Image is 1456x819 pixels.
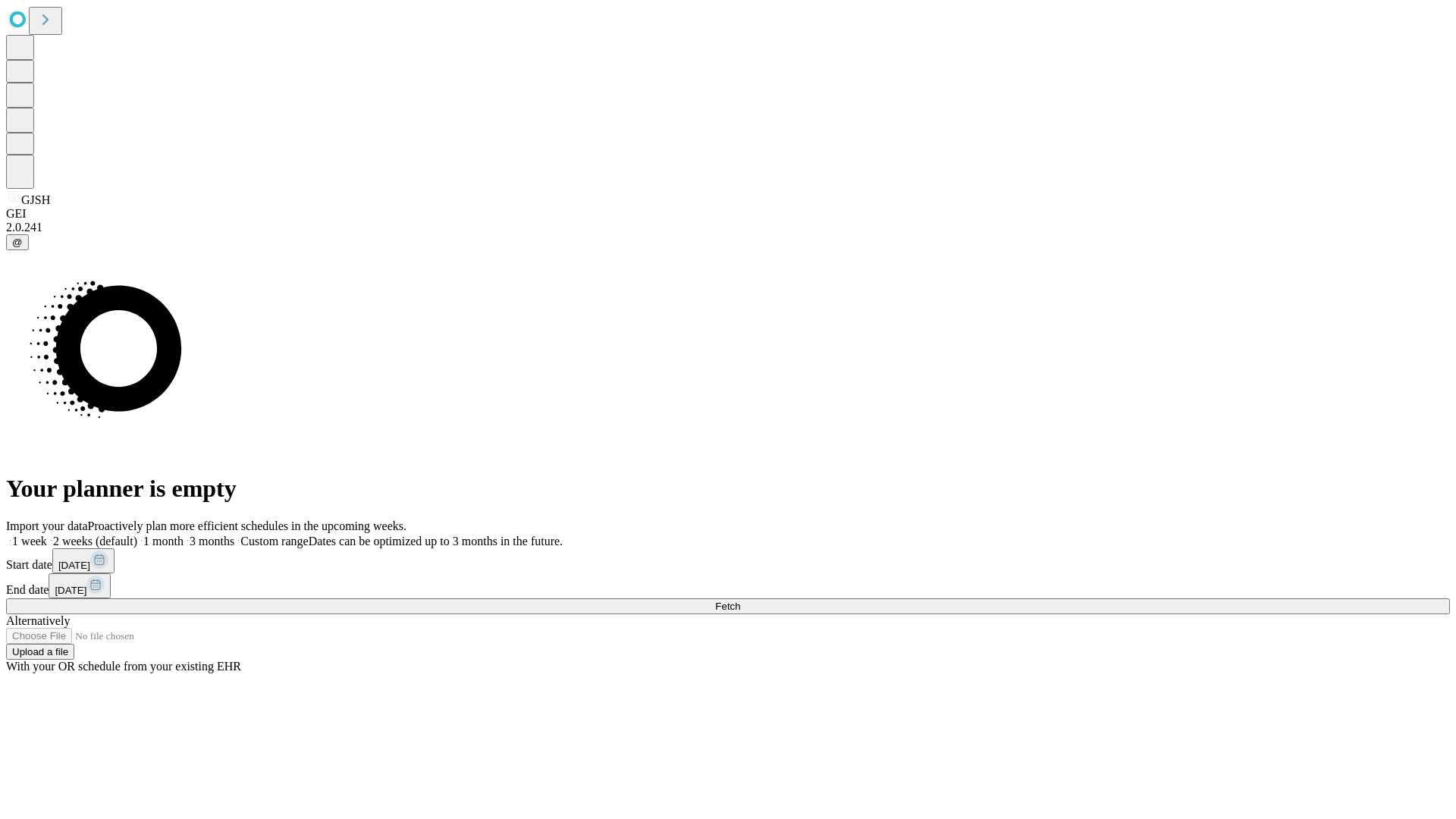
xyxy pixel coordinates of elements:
span: GJSH [21,193,50,206]
button: [DATE] [52,548,115,573]
span: @ [12,237,23,248]
span: 3 months [190,535,234,548]
span: Alternatively [6,614,70,627]
div: End date [6,573,1450,598]
span: Import your data [6,519,88,532]
button: Upload a file [6,644,74,660]
span: 1 month [143,535,184,548]
span: With your OR schedule from your existing EHR [6,660,241,673]
span: Dates can be optimized up to 3 months in the future. [309,535,563,548]
span: [DATE] [55,585,86,596]
span: Proactively plan more efficient schedules in the upcoming weeks. [88,519,406,532]
button: @ [6,234,29,250]
span: [DATE] [58,560,90,571]
h1: Your planner is empty [6,475,1450,503]
div: GEI [6,207,1450,221]
div: Start date [6,548,1450,573]
span: Fetch [715,601,740,612]
button: [DATE] [49,573,111,598]
span: Custom range [240,535,308,548]
span: 1 week [12,535,47,548]
span: 2 weeks (default) [53,535,137,548]
button: Fetch [6,598,1450,614]
div: 2.0.241 [6,221,1450,234]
